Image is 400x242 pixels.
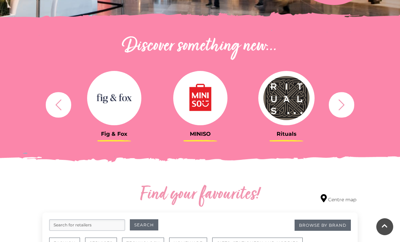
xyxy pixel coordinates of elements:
h3: Rituals [248,131,324,137]
a: Centre map [321,194,356,203]
h2: Discover something new... [42,36,358,57]
h3: MINISO [162,131,238,137]
a: Fig & Fox [76,71,152,137]
a: Rituals [248,71,324,137]
a: MINISO [162,71,238,137]
input: Search for retailers [49,219,125,231]
a: Browse By Brand [295,220,351,231]
h3: Fig & Fox [76,131,152,137]
h2: Find your favourites! [97,184,303,206]
button: Search [130,219,158,230]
